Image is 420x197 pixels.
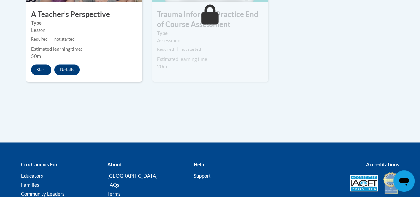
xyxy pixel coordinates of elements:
div: Assessment [157,37,263,44]
a: FAQs [107,181,119,187]
span: 20m [157,64,167,69]
iframe: Button to launch messaging window [393,170,415,192]
span: not started [181,47,201,52]
label: Type [31,19,137,27]
button: Start [31,64,51,75]
span: | [50,37,52,42]
span: Required [31,37,48,42]
div: Estimated learning time: [31,46,137,53]
div: Estimated learning time: [157,56,263,63]
h3: A Teacher’s Perspective [26,9,142,20]
img: Accredited IACET® Provider [350,175,378,191]
div: Lesson [31,27,137,34]
a: Educators [21,172,43,178]
a: [GEOGRAPHIC_DATA] [107,172,157,178]
span: Required [157,47,174,52]
span: not started [54,37,75,42]
img: IDA® Accredited [383,171,399,195]
label: Type [157,30,263,37]
b: Cox Campus For [21,161,58,167]
span: 50m [31,53,41,59]
span: | [177,47,178,52]
a: Community Leaders [21,190,65,196]
a: Support [193,172,210,178]
b: Accreditations [366,161,399,167]
b: About [107,161,122,167]
a: Families [21,181,39,187]
b: Help [193,161,204,167]
button: Details [54,64,80,75]
h3: Trauma Informed Practice End of Course Assessment [152,9,268,30]
a: Terms [107,190,120,196]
